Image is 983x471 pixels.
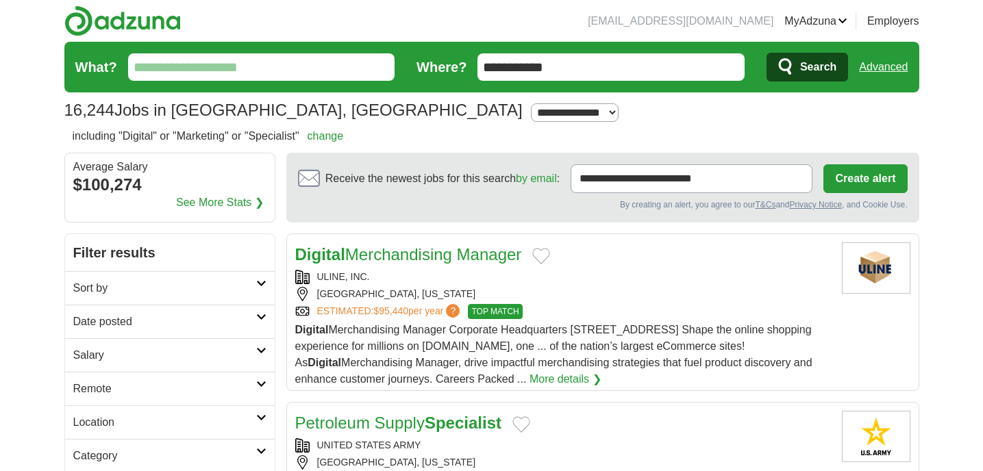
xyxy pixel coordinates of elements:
[859,53,908,81] a: Advanced
[65,405,275,439] a: Location
[73,280,256,296] h2: Sort by
[317,304,463,319] a: ESTIMATED:$95,440per year?
[295,455,831,470] div: [GEOGRAPHIC_DATA], [US_STATE]
[64,101,523,119] h1: Jobs in [GEOGRAPHIC_DATA], [GEOGRAPHIC_DATA]
[789,200,842,209] a: Privacy Notice
[73,347,256,364] h2: Salary
[446,304,460,318] span: ?
[176,194,264,211] a: See More Stats ❯
[867,13,919,29] a: Employers
[755,200,775,209] a: T&Cs
[317,440,421,450] a: UNITED STATES ARMY
[532,248,550,264] button: Add to favorite jobs
[65,234,275,271] h2: Filter results
[588,13,773,29] li: [EMAIL_ADDRESS][DOMAIN_NAME]
[65,338,275,372] a: Salary
[308,357,341,368] strong: Digital
[295,287,831,301] div: [GEOGRAPHIC_DATA], [US_STATE]
[842,242,910,294] img: Uline logo
[73,314,256,330] h2: Date posted
[308,130,344,142] a: change
[295,413,502,432] a: Petroleum SupplySpecialist
[767,53,848,81] button: Search
[64,98,114,123] span: 16,244
[468,304,522,319] span: TOP MATCH
[73,381,256,397] h2: Remote
[325,170,560,187] span: Receive the newest jobs for this search :
[65,305,275,338] a: Date posted
[530,371,601,387] a: More details ❯
[64,5,181,36] img: Adzuna logo
[416,57,466,77] label: Where?
[73,162,266,173] div: Average Salary
[295,324,329,335] strong: Digital
[65,271,275,305] a: Sort by
[800,53,836,81] span: Search
[295,324,812,385] span: Merchandising Manager Corporate Headquarters [STREET_ADDRESS] Shape the online shopping experienc...
[75,57,117,77] label: What?
[512,416,530,433] button: Add to favorite jobs
[823,164,907,193] button: Create alert
[65,372,275,405] a: Remote
[842,411,910,462] img: United States Army logo
[73,448,256,464] h2: Category
[73,173,266,197] div: $100,274
[373,305,408,316] span: $95,440
[516,173,557,184] a: by email
[298,199,908,211] div: By creating an alert, you agree to our and , and Cookie Use.
[295,245,345,264] strong: Digital
[425,413,501,432] strong: Specialist
[295,245,522,264] a: DigitalMerchandising Manager
[784,13,847,29] a: MyAdzuna
[73,414,256,431] h2: Location
[73,128,344,144] h2: including "Digital" or "Marketing" or "Specialist"
[317,271,370,282] a: ULINE, INC.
